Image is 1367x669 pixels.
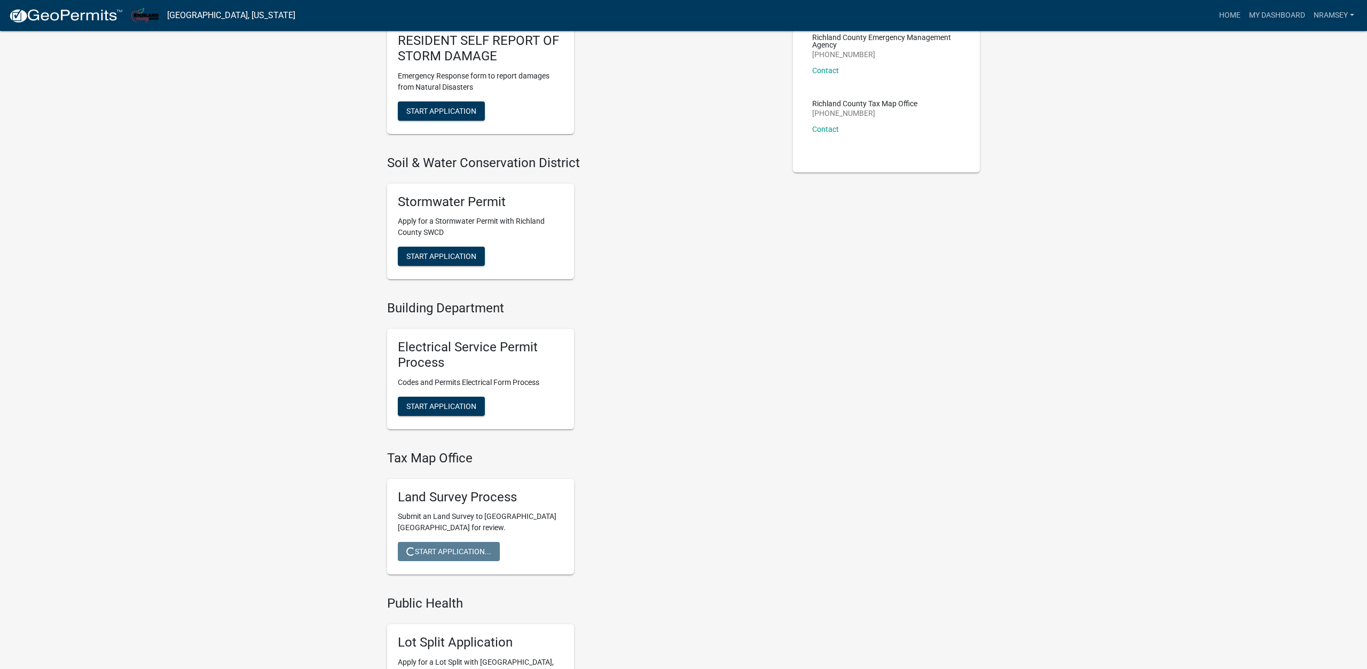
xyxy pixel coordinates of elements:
p: Richland County Tax Map Office [812,100,917,107]
h5: Electrical Service Permit Process [398,340,563,371]
p: Submit an Land Survey to [GEOGRAPHIC_DATA] [GEOGRAPHIC_DATA] for review. [398,511,563,533]
h5: Lot Split Application [398,635,563,650]
a: nramsey [1309,5,1358,26]
img: Richland County, Ohio [131,8,159,22]
a: My Dashboard [1245,5,1309,26]
button: Start Application [398,397,485,416]
span: Start Application [406,106,476,115]
h4: Tax Map Office [387,451,777,466]
h4: Public Health [387,596,777,611]
a: Contact [812,125,839,133]
a: Contact [812,66,839,75]
p: Richland County Emergency Management Agency [812,34,961,49]
a: [GEOGRAPHIC_DATA], [US_STATE] [167,6,295,25]
p: [PHONE_NUMBER] [812,51,961,58]
h5: RESIDENT SELF REPORT OF STORM DAMAGE [398,33,563,64]
p: Codes and Permits Electrical Form Process [398,377,563,388]
h5: Stormwater Permit [398,194,563,210]
span: Start Application [406,252,476,261]
h5: Land Survey Process [398,490,563,505]
h4: Soil & Water Conservation District [387,155,777,171]
button: Start Application [398,101,485,121]
button: Start Application... [398,542,500,561]
a: Home [1215,5,1245,26]
button: Start Application [398,247,485,266]
span: Start Application... [406,547,491,556]
p: Emergency Response form to report damages from Natural Disasters [398,70,563,93]
span: Start Application [406,402,476,410]
p: [PHONE_NUMBER] [812,109,917,117]
p: Apply for a Stormwater Permit with Richland County SWCD [398,216,563,238]
h4: Building Department [387,301,777,316]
